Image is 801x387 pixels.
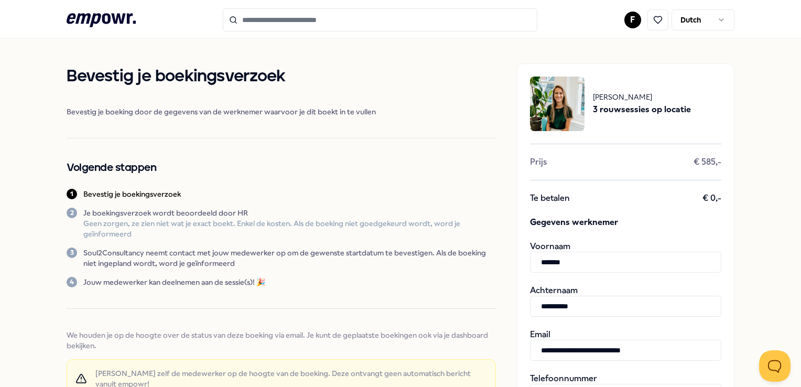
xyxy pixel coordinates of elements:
[694,157,721,167] span: € 585,-
[593,91,691,103] span: [PERSON_NAME]
[593,103,691,116] span: 3 rouwsessies op locatie
[67,330,495,351] span: We houden je op de hoogte over de status van deze boeking via email. Je kunt de geplaatste boekin...
[759,350,791,382] iframe: Help Scout Beacon - Open
[702,193,721,203] span: € 0,-
[67,63,495,90] h1: Bevestig je boekingsverzoek
[67,159,495,176] h2: Volgende stappen
[530,77,584,131] img: package image
[67,106,495,117] span: Bevestig je boeking door de gegevens van de werknemer waarvoor je dit boekt in te vullen
[83,248,495,268] p: Soul2Consultancy neemt contact met jouw medewerker op om de gewenste startdatum te bevestigen. Al...
[67,248,77,258] div: 3
[67,277,77,287] div: 4
[530,329,721,361] div: Email
[530,216,721,229] span: Gegevens werknemer
[67,208,77,218] div: 2
[530,285,721,317] div: Achternaam
[223,8,537,31] input: Search for products, categories or subcategories
[83,218,495,239] p: Geen zorgen, ze zien niet wat je exact boekt. Enkel de kosten. Als de boeking niet goedgekeurd wo...
[624,12,641,28] button: F
[530,157,547,167] span: Prijs
[83,208,495,218] p: Je boekingsverzoek wordt beoordeeld door HR
[83,277,265,287] p: Jouw medewerker kan deelnemen aan de sessie(s)! 🎉
[530,193,570,203] span: Te betalen
[67,189,77,199] div: 1
[83,189,181,199] p: Bevestig je boekingsverzoek
[530,241,721,273] div: Voornaam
